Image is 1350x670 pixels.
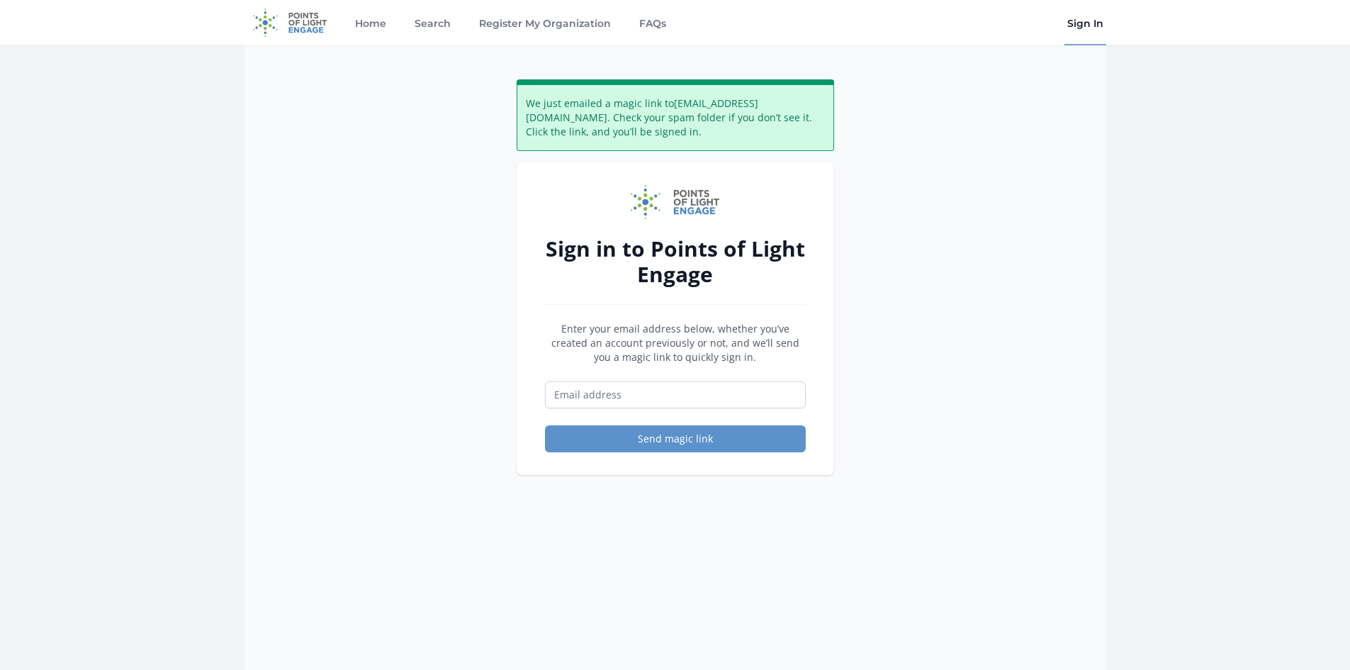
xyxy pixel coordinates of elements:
h2: Sign in to Points of Light Engage [545,236,806,287]
input: Email address [545,381,806,408]
p: Enter your email address below, whether you’ve created an account previously or not, and we’ll se... [545,322,806,364]
div: We just emailed a magic link to [EMAIL_ADDRESS][DOMAIN_NAME] . Check your spam folder if you don’... [517,79,834,151]
button: Send magic link [545,425,806,452]
img: Points of Light Engage logo [631,185,720,219]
